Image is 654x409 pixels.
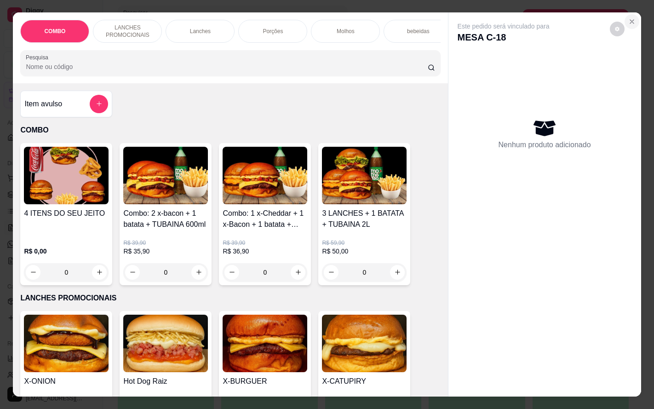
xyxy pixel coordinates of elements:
img: product-image [123,315,208,372]
p: COMBO [20,125,440,136]
h4: X-ONION [24,376,109,387]
p: R$ 11,00 [223,396,307,405]
h4: Combo: 1 x-Cheddar + 1 x-Bacon + 1 batata + TUBAINA 600ml [223,208,307,230]
p: LANCHES PROMOCIONAIS [101,24,154,39]
button: decrease-product-quantity [224,265,239,280]
h4: X-CATUPIRY [322,376,407,387]
button: Close [625,14,639,29]
p: R$ 11,00 [123,396,208,405]
p: R$ 39,90 [123,239,208,247]
p: Molhos [337,28,355,35]
button: increase-product-quantity [291,265,305,280]
p: R$ 39,90 [223,239,307,247]
h4: 3 LANCHES + 1 BATATA + TUBAINA 2L [322,208,407,230]
h4: X-BURGUER [223,376,307,387]
p: COMBO [44,28,65,35]
h4: Hot Dog Raiz [123,376,208,387]
input: Pesquisa [26,62,427,71]
p: R$ 0,00 [24,247,109,256]
img: product-image [24,147,109,204]
p: MESA C-18 [458,31,550,44]
p: Lanches [190,28,211,35]
h4: 4 ITENS DO SEU JEITO [24,208,109,219]
p: R$ 36,90 [223,247,307,256]
p: Este pedido será vinculado para [458,22,550,31]
p: Porções [263,28,283,35]
p: R$ 11,00 [322,396,407,405]
img: product-image [322,315,407,372]
p: R$ 59,90 [322,239,407,247]
img: product-image [223,315,307,372]
p: LANCHES PROMOCIONAIS [20,293,440,304]
p: Nenhum produto adicionado [499,139,591,150]
label: Pesquisa [26,53,52,61]
h4: Item avulso [24,98,62,109]
p: R$ 11,00 [24,396,109,405]
p: bebeidas [407,28,430,35]
button: decrease-product-quantity [610,22,625,36]
button: increase-product-quantity [191,265,206,280]
img: product-image [123,147,208,204]
button: decrease-product-quantity [125,265,140,280]
button: add-separate-item [90,95,108,113]
img: product-image [24,315,109,372]
p: R$ 35,90 [123,247,208,256]
h4: Combo: 2 x-bacon + 1 batata + TUBAINA 600ml [123,208,208,230]
img: product-image [322,147,407,204]
p: R$ 50,00 [322,247,407,256]
img: product-image [223,147,307,204]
